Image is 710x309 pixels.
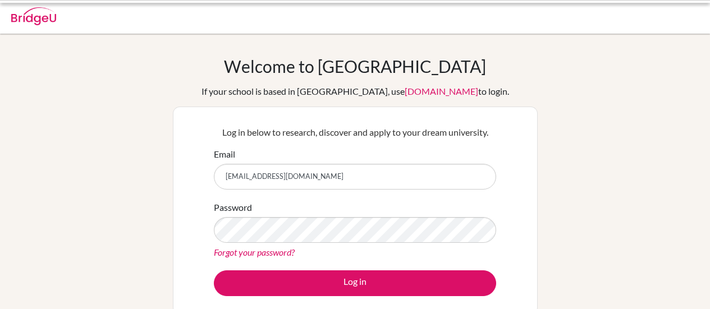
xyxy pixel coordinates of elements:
label: Email [214,147,235,161]
p: Log in below to research, discover and apply to your dream university. [214,126,496,139]
button: Log in [214,270,496,296]
a: [DOMAIN_NAME] [405,86,478,96]
label: Password [214,201,252,214]
h1: Welcome to [GEOGRAPHIC_DATA] [224,56,486,76]
div: If your school is based in [GEOGRAPHIC_DATA], use to login. [201,85,509,98]
a: Forgot your password? [214,247,295,257]
img: Bridge-U [11,7,56,25]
